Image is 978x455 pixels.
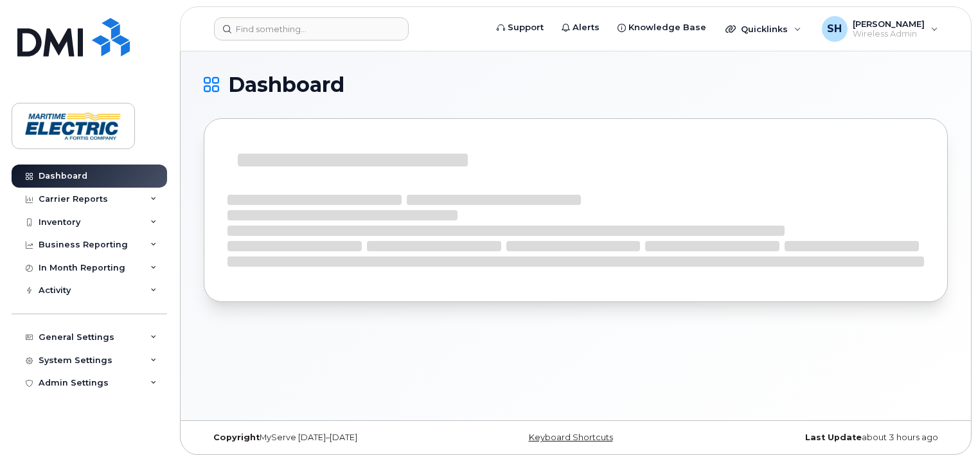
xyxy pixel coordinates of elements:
strong: Last Update [805,433,862,442]
div: about 3 hours ago [700,433,948,443]
strong: Copyright [213,433,260,442]
span: Dashboard [228,75,344,94]
a: Keyboard Shortcuts [529,433,613,442]
div: MyServe [DATE]–[DATE] [204,433,452,443]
